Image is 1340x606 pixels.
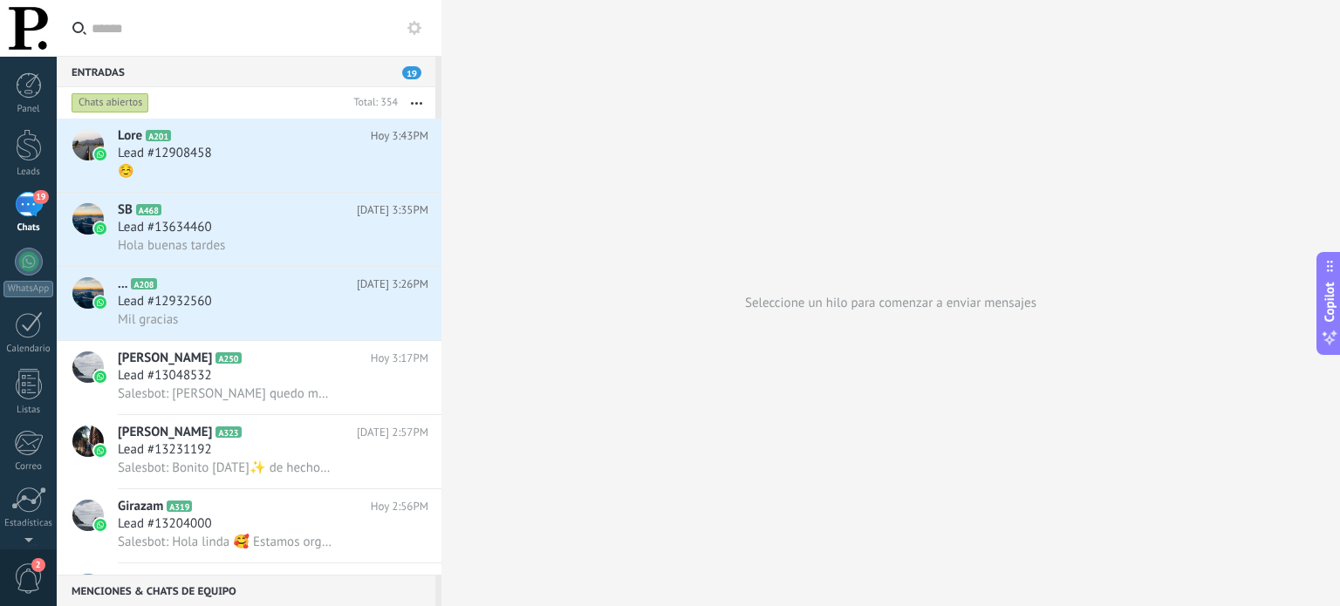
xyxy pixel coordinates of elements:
[118,311,178,328] span: Mil gracias
[57,489,441,562] a: avatariconGirazamA319Hoy 2:56PMLead #13204000Salesbot: Hola linda 🥰 Estamos organizando la ruta d...
[3,518,54,529] div: Estadísticas
[57,267,441,340] a: avataricon...A208[DATE] 3:26PMLead #12932560Mil gracias
[3,281,53,297] div: WhatsApp
[94,148,106,160] img: icon
[118,276,127,293] span: ...
[57,119,441,192] a: avatariconLoreA201Hoy 3:43PMLead #12908458☺️
[118,367,212,385] span: Lead #13048532
[57,575,435,606] div: Menciones & Chats de equipo
[118,460,332,476] span: Salesbot: Bonito [DATE]✨ de hecho súper bonito, porque [DATE] te queremos regalar el envío gratis...
[118,201,133,219] span: SB
[371,350,428,367] span: Hoy 3:17PM
[118,237,225,254] span: Hola buenas tardes
[215,426,241,438] span: A323
[402,66,421,79] span: 19
[146,130,171,141] span: A201
[3,167,54,178] div: Leads
[118,515,212,533] span: Lead #13204000
[371,572,428,589] span: Hoy 2:55PM
[118,293,212,310] span: Lead #12932560
[118,534,332,550] span: Salesbot: Hola linda 🥰 Estamos organizando la ruta de envíos para esta semana y queremos saber si...
[167,500,192,512] span: A319
[118,572,196,589] span: marllyepinosa
[118,145,212,162] span: Lead #12908458
[118,163,134,180] span: ☺️
[136,204,161,215] span: A468
[118,219,212,236] span: Lead #13634460
[346,94,398,112] div: Total: 354
[57,341,441,414] a: avataricon[PERSON_NAME]A250Hoy 3:17PMLead #13048532Salesbot: [PERSON_NAME] quedo muy atenta para ...
[118,350,212,367] span: [PERSON_NAME]
[118,441,212,459] span: Lead #13231192
[3,222,54,234] div: Chats
[357,424,428,441] span: [DATE] 2:57PM
[118,127,142,145] span: Lore
[33,190,48,204] span: 19
[72,92,149,113] div: Chats abiertos
[31,558,45,572] span: 2
[1321,282,1338,322] span: Copilot
[57,415,441,488] a: avataricon[PERSON_NAME]A323[DATE] 2:57PMLead #13231192Salesbot: Bonito [DATE]✨ de hecho súper bon...
[357,276,428,293] span: [DATE] 3:26PM
[371,498,428,515] span: Hoy 2:56PM
[94,296,106,309] img: icon
[371,127,428,145] span: Hoy 3:43PM
[118,385,332,402] span: Salesbot: [PERSON_NAME] quedo muy atenta para programar tu pedido
[3,405,54,416] div: Listas
[94,222,106,235] img: icon
[3,104,54,115] div: Panel
[94,519,106,531] img: icon
[94,371,106,383] img: icon
[215,352,241,364] span: A250
[118,424,212,441] span: [PERSON_NAME]
[94,445,106,457] img: icon
[57,193,441,266] a: avatariconSBA468[DATE] 3:35PMLead #13634460Hola buenas tardes
[3,461,54,473] div: Correo
[131,278,156,289] span: A208
[118,498,163,515] span: Girazam
[357,201,428,219] span: [DATE] 3:35PM
[57,56,435,87] div: Entradas
[3,344,54,355] div: Calendario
